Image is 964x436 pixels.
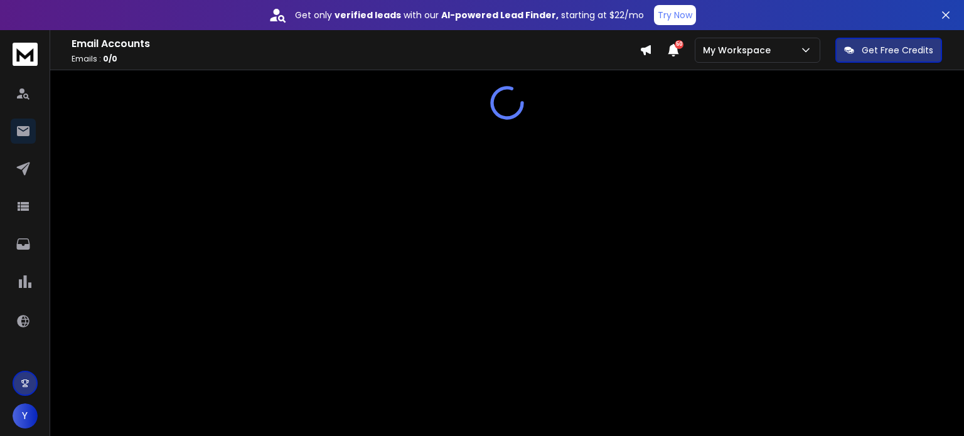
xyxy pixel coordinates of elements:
button: Y [13,403,38,428]
button: Get Free Credits [835,38,942,63]
button: Try Now [654,5,696,25]
span: 0 / 0 [103,53,117,64]
p: Try Now [658,9,692,21]
img: logo [13,43,38,66]
p: Get Free Credits [862,44,933,56]
strong: verified leads [335,9,401,21]
h1: Email Accounts [72,36,640,51]
span: 50 [675,40,683,49]
p: Emails : [72,54,640,64]
strong: AI-powered Lead Finder, [441,9,559,21]
p: Get only with our starting at $22/mo [295,9,644,21]
p: My Workspace [703,44,776,56]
